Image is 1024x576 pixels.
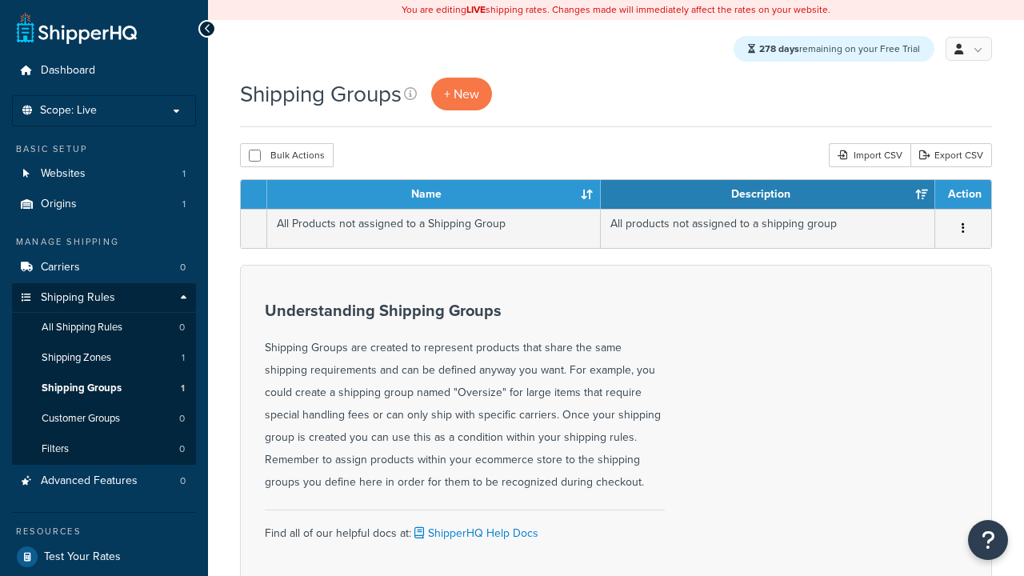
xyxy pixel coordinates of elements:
[180,261,186,274] span: 0
[12,542,196,571] a: Test Your Rates
[182,198,186,211] span: 1
[41,167,86,181] span: Websites
[240,78,402,110] h1: Shipping Groups
[12,313,196,342] li: All Shipping Rules
[40,104,97,118] span: Scope: Live
[41,198,77,211] span: Origins
[910,143,992,167] a: Export CSV
[42,382,122,395] span: Shipping Groups
[17,12,137,44] a: ShipperHQ Home
[265,302,665,319] h3: Understanding Shipping Groups
[12,142,196,156] div: Basic Setup
[734,36,934,62] div: remaining on your Free Trial
[265,302,665,494] div: Shipping Groups are created to represent products that share the same shipping requirements and c...
[12,404,196,434] li: Customer Groups
[42,321,122,334] span: All Shipping Rules
[411,525,538,542] a: ShipperHQ Help Docs
[41,261,80,274] span: Carriers
[41,291,115,305] span: Shipping Rules
[12,434,196,464] li: Filters
[42,412,120,426] span: Customer Groups
[12,374,196,403] a: Shipping Groups 1
[466,2,486,17] b: LIVE
[12,159,196,189] li: Websites
[182,351,185,365] span: 1
[42,351,111,365] span: Shipping Zones
[431,78,492,110] a: + New
[12,190,196,219] a: Origins 1
[182,167,186,181] span: 1
[240,143,334,167] button: Bulk Actions
[12,235,196,249] div: Manage Shipping
[12,190,196,219] li: Origins
[265,510,665,545] div: Find all of our helpful docs at:
[759,42,799,56] strong: 278 days
[181,382,185,395] span: 1
[267,180,601,209] th: Name: activate to sort column ascending
[935,180,991,209] th: Action
[12,466,196,496] li: Advanced Features
[267,209,601,248] td: All Products not assigned to a Shipping Group
[12,374,196,403] li: Shipping Groups
[12,434,196,464] a: Filters 0
[12,525,196,538] div: Resources
[601,209,935,248] td: All products not assigned to a shipping group
[179,442,185,456] span: 0
[42,442,69,456] span: Filters
[12,283,196,466] li: Shipping Rules
[12,159,196,189] a: Websites 1
[44,550,121,564] span: Test Your Rates
[12,466,196,496] a: Advanced Features 0
[12,283,196,313] a: Shipping Rules
[12,253,196,282] a: Carriers 0
[12,313,196,342] a: All Shipping Rules 0
[12,56,196,86] a: Dashboard
[968,520,1008,560] button: Open Resource Center
[601,180,935,209] th: Description: activate to sort column ascending
[444,85,479,103] span: + New
[179,321,185,334] span: 0
[179,412,185,426] span: 0
[41,474,138,488] span: Advanced Features
[12,404,196,434] a: Customer Groups 0
[180,474,186,488] span: 0
[41,64,95,78] span: Dashboard
[12,253,196,282] li: Carriers
[12,343,196,373] a: Shipping Zones 1
[12,343,196,373] li: Shipping Zones
[829,143,910,167] div: Import CSV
